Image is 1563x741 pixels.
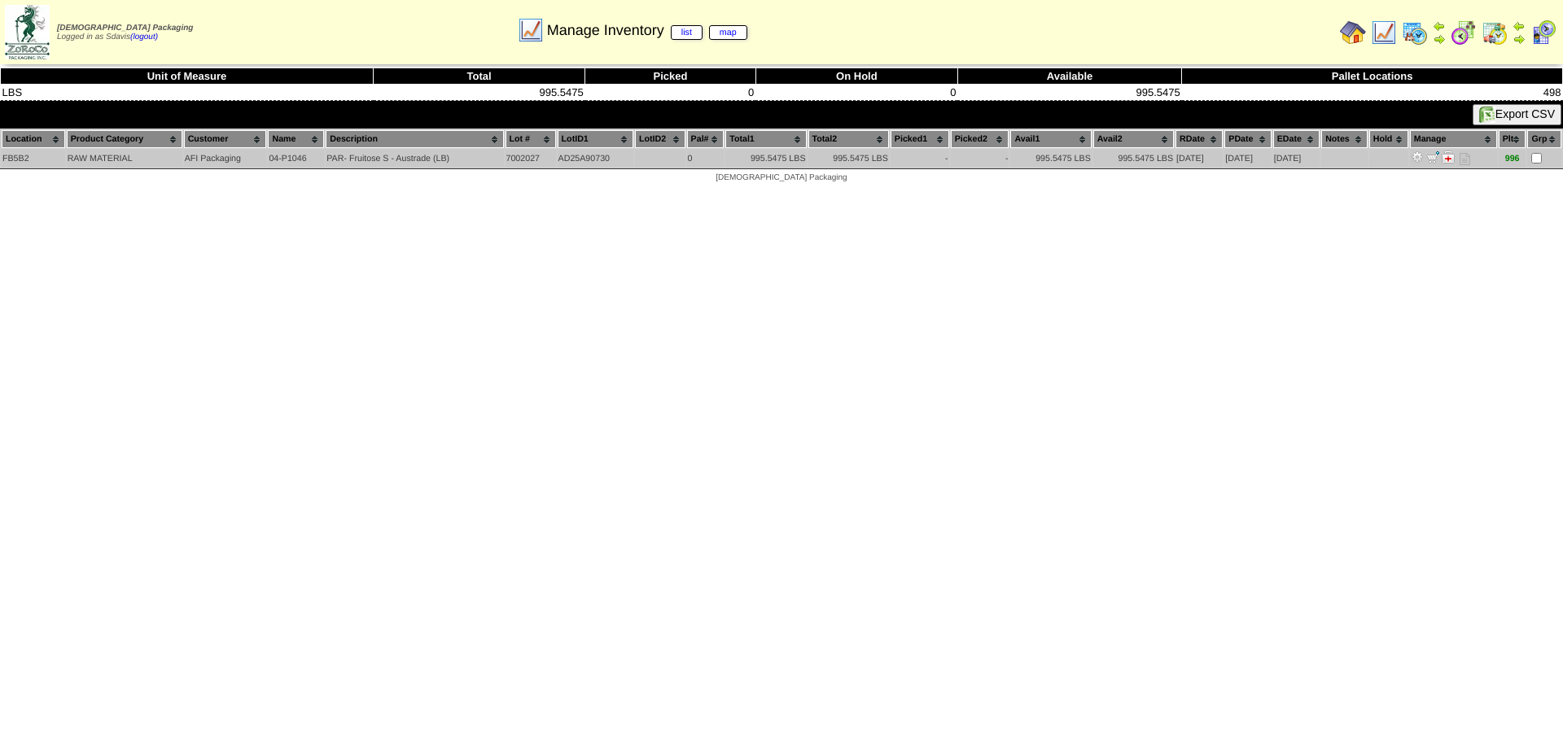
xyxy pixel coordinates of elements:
i: Note [1460,153,1470,165]
div: 996 [1500,154,1526,163]
th: Customer [184,130,267,148]
td: 995.5475 LBS [808,150,889,167]
th: Lot # [506,130,556,148]
img: Move [1426,150,1439,163]
td: 995.5475 LBS [1010,150,1091,167]
img: Adjust [1411,150,1424,163]
img: excel.gif [1479,107,1495,123]
span: [DEMOGRAPHIC_DATA] Packaging [57,24,193,33]
td: 995.5475 [374,85,585,101]
th: Plt [1499,130,1526,148]
a: (logout) [130,33,158,41]
a: map [709,25,747,40]
th: Description [326,130,503,148]
th: Pallet Locations [1182,68,1563,85]
img: arrowleft.gif [1513,20,1526,33]
th: Avail2 [1093,130,1174,148]
th: Avail1 [1010,130,1091,148]
img: calendarblend.gif [1451,20,1477,46]
img: home.gif [1340,20,1366,46]
td: 995.5475 LBS [1093,150,1174,167]
th: RDate [1176,130,1223,148]
td: - [951,150,1009,167]
th: Picked2 [951,130,1009,148]
a: list [671,25,703,40]
th: EDate [1273,130,1320,148]
th: Pal# [687,130,725,148]
img: arrowright.gif [1513,33,1526,46]
th: Total [374,68,585,85]
td: FB5B2 [2,150,65,167]
img: calendarcustomer.gif [1530,20,1556,46]
td: 995.5475 [957,85,1181,101]
th: Picked1 [891,130,949,148]
th: LotID2 [635,130,685,148]
td: RAW MATERIAL [67,150,182,167]
span: Manage Inventory [547,22,747,39]
td: 498 [1182,85,1563,101]
td: [DATE] [1224,150,1271,167]
td: 0 [755,85,957,101]
td: 0 [585,85,756,101]
img: calendarinout.gif [1482,20,1508,46]
th: PDate [1224,130,1271,148]
td: 04-P1046 [268,150,324,167]
th: Product Category [67,130,182,148]
th: Grp [1527,130,1561,148]
th: Unit of Measure [1,68,374,85]
th: Picked [585,68,756,85]
img: arrowleft.gif [1433,20,1446,33]
th: Manage [1410,130,1497,148]
img: Manage Hold [1442,150,1455,163]
td: - [891,150,949,167]
span: Logged in as Sdavis [57,24,193,41]
td: 995.5475 LBS [725,150,806,167]
td: [DATE] [1176,150,1223,167]
th: Total1 [725,130,806,148]
th: LotID1 [558,130,633,148]
th: Hold [1369,130,1408,148]
td: AFI Packaging [184,150,267,167]
td: 7002027 [506,150,556,167]
th: On Hold [755,68,957,85]
th: Notes [1321,130,1368,148]
td: AD25A90730 [558,150,633,167]
img: arrowright.gif [1433,33,1446,46]
th: Available [957,68,1181,85]
img: line_graph.gif [1371,20,1397,46]
img: calendarprod.gif [1402,20,1428,46]
img: zoroco-logo-small.webp [5,5,50,59]
td: PAR- Fruitose S - Austrade (LB) [326,150,503,167]
span: [DEMOGRAPHIC_DATA] Packaging [716,173,847,182]
td: 0 [687,150,725,167]
td: [DATE] [1273,150,1320,167]
button: Export CSV [1473,104,1561,125]
th: Location [2,130,65,148]
td: LBS [1,85,374,101]
img: line_graph.gif [518,17,544,43]
th: Name [268,130,324,148]
th: Total2 [808,130,889,148]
